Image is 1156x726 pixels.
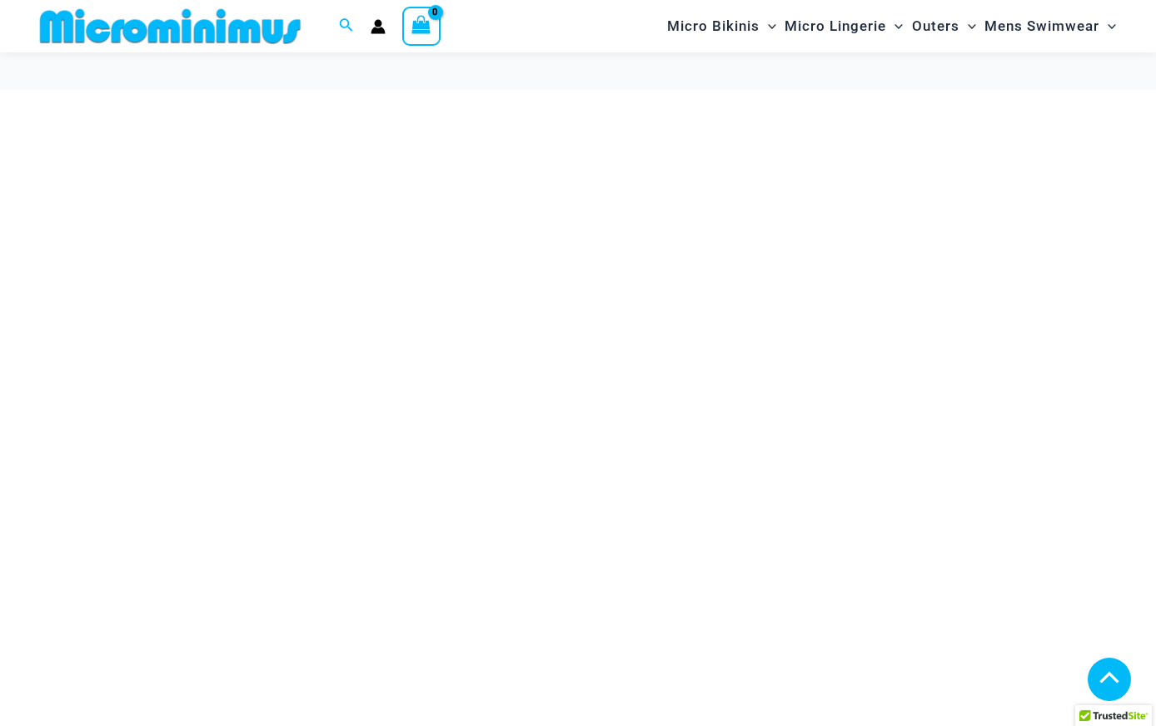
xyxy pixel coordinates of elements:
[663,5,780,47] a: Micro BikinisMenu ToggleMenu Toggle
[339,16,354,37] a: Search icon link
[402,7,441,45] a: View Shopping Cart, empty
[886,5,903,47] span: Menu Toggle
[667,5,760,47] span: Micro Bikinis
[908,5,980,47] a: OutersMenu ToggleMenu Toggle
[660,2,1123,50] nav: Site Navigation
[785,5,886,47] span: Micro Lingerie
[371,19,386,34] a: Account icon link
[33,7,307,45] img: MM SHOP LOGO FLAT
[984,5,1099,47] span: Mens Swimwear
[780,5,907,47] a: Micro LingerieMenu ToggleMenu Toggle
[912,5,959,47] span: Outers
[1099,5,1116,47] span: Menu Toggle
[959,5,976,47] span: Menu Toggle
[760,5,776,47] span: Menu Toggle
[980,5,1120,47] a: Mens SwimwearMenu ToggleMenu Toggle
